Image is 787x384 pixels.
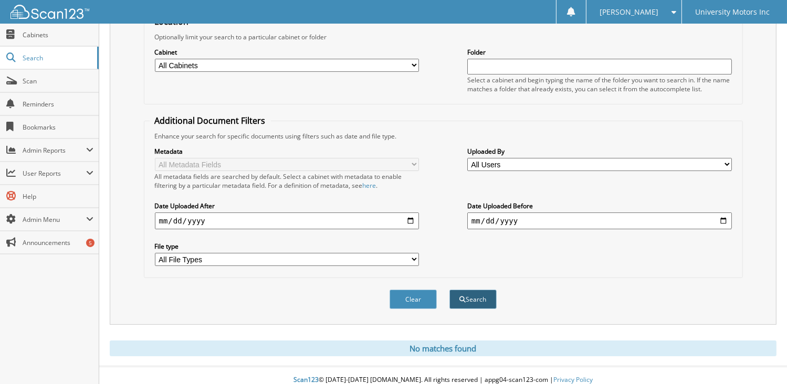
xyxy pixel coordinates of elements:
img: scan123-logo-white.svg [11,5,89,19]
span: Help [23,192,93,201]
a: Privacy Policy [553,375,593,384]
span: Announcements [23,238,93,247]
input: end [467,212,732,229]
span: University Motors Inc [695,9,770,15]
div: All metadata fields are searched by default. Select a cabinet with metadata to enable filtering b... [155,172,419,190]
div: Select a cabinet and begin typing the name of the folder you want to search in. If the name match... [467,76,732,93]
span: Admin Menu [23,215,86,224]
button: Search [449,290,497,309]
button: Clear [390,290,437,309]
label: File type [155,242,419,251]
span: Scan123 [293,375,319,384]
div: Optionally limit your search to a particular cabinet or folder [150,33,737,41]
label: Folder [467,48,732,57]
a: here [363,181,376,190]
span: [PERSON_NAME] [600,9,658,15]
iframe: Chat Widget [734,334,787,384]
input: start [155,212,419,229]
span: Bookmarks [23,123,93,132]
div: Enhance your search for specific documents using filters such as date and file type. [150,132,737,141]
span: Cabinets [23,30,93,39]
div: 5 [86,239,95,247]
label: Date Uploaded After [155,201,419,210]
label: Uploaded By [467,147,732,156]
legend: Additional Document Filters [150,115,271,126]
label: Metadata [155,147,419,156]
label: Date Uploaded Before [467,201,732,210]
span: Search [23,54,92,62]
span: Scan [23,77,93,86]
span: Admin Reports [23,146,86,155]
span: User Reports [23,169,86,178]
label: Cabinet [155,48,419,57]
div: No matches found [110,340,776,356]
span: Reminders [23,100,93,109]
